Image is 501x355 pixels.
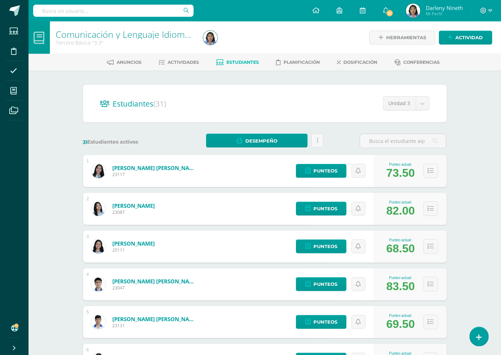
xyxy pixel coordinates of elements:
img: 246b690c17bb8f75f8df236f6bda0ee4.png [91,240,106,254]
a: [PERSON_NAME] [PERSON_NAME] [112,278,198,285]
a: [PERSON_NAME] [PERSON_NAME] [112,164,198,171]
span: Dosificación [343,60,377,65]
div: 82.00 [387,204,415,217]
a: Estudiantes [216,57,259,68]
input: Busca un usuario... [33,5,194,17]
input: Busca el estudiante aquí... [360,134,446,148]
span: Actividades [168,60,199,65]
span: Anuncios [117,60,142,65]
label: Estudiantes activos [83,139,170,145]
div: 3 [87,234,89,239]
span: Estudiantes [226,60,259,65]
a: Anuncios [107,57,142,68]
a: Planificación [276,57,320,68]
a: [PERSON_NAME] [112,202,155,209]
a: Herramientas [369,31,435,45]
span: Punteos [313,164,337,177]
a: Punteos [296,240,347,253]
div: 6 [87,348,89,353]
a: [PERSON_NAME] [112,240,155,247]
div: 1 [87,159,89,164]
span: 23131 [112,323,198,329]
div: 4 [87,272,89,277]
img: 4b3589c7c7bf94a39be948ec10a9f927.png [91,315,106,329]
a: Punteos [296,277,347,291]
a: Actividades [159,57,199,68]
img: fee07222039470f6db85a4687bd30b83.png [203,31,218,45]
h1: Comunicación y Lenguaje Idioma Español [56,29,195,39]
div: 2 [87,196,89,201]
span: Estudiantes [113,99,167,109]
span: Punteos [313,315,337,329]
a: Actividad [439,31,492,45]
span: Unidad 3 [389,97,410,110]
img: fee07222039470f6db85a4687bd30b83.png [406,4,420,18]
div: Punteo actual: [387,163,415,166]
span: Conferencias [403,60,440,65]
span: Desempeño [245,134,277,148]
div: Punteo actual: [387,314,415,318]
span: 51 [386,9,394,17]
div: Punteo actual: [387,238,415,242]
div: Punteo actual: [387,200,415,204]
img: f9fa0c7763b67a2afece27fb82d9de8f.png [91,202,106,216]
span: Actividad [456,31,483,44]
span: 23047 [112,285,198,291]
span: 31 [83,139,88,145]
span: Mi Perfil [426,11,463,17]
div: Tercero Básico '3.3' [56,39,195,46]
a: Punteos [296,315,347,329]
a: Punteos [296,202,347,216]
span: Punteos [313,202,337,215]
span: 23117 [112,171,198,177]
span: 23087 [112,209,155,215]
a: Comunicación y Lenguaje Idioma Español [56,28,224,40]
a: Dosificación [337,57,377,68]
a: Unidad 3 [383,97,429,110]
a: Conferencias [394,57,440,68]
div: 83.50 [387,280,415,293]
div: 5 [87,310,89,315]
span: Planificación [283,60,320,65]
div: Punteo actual: [387,276,415,280]
a: Desempeño [206,134,308,148]
span: Punteos [313,278,337,291]
div: 68.50 [387,242,415,255]
span: Darleny Nineth [426,4,463,11]
div: 73.50 [387,166,415,180]
span: Herramientas [386,31,426,44]
span: 25111 [112,247,155,253]
span: (31) [154,99,167,109]
a: [PERSON_NAME] [PERSON_NAME] [112,315,198,323]
span: Punteos [313,240,337,253]
a: Punteos [296,164,347,178]
img: 141ceb66f99f20bd3668a650a822b2e2.png [91,277,106,292]
img: e90b2551b724792ec010a6c1e57a3e1b.png [91,164,106,178]
div: 69.50 [387,318,415,331]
